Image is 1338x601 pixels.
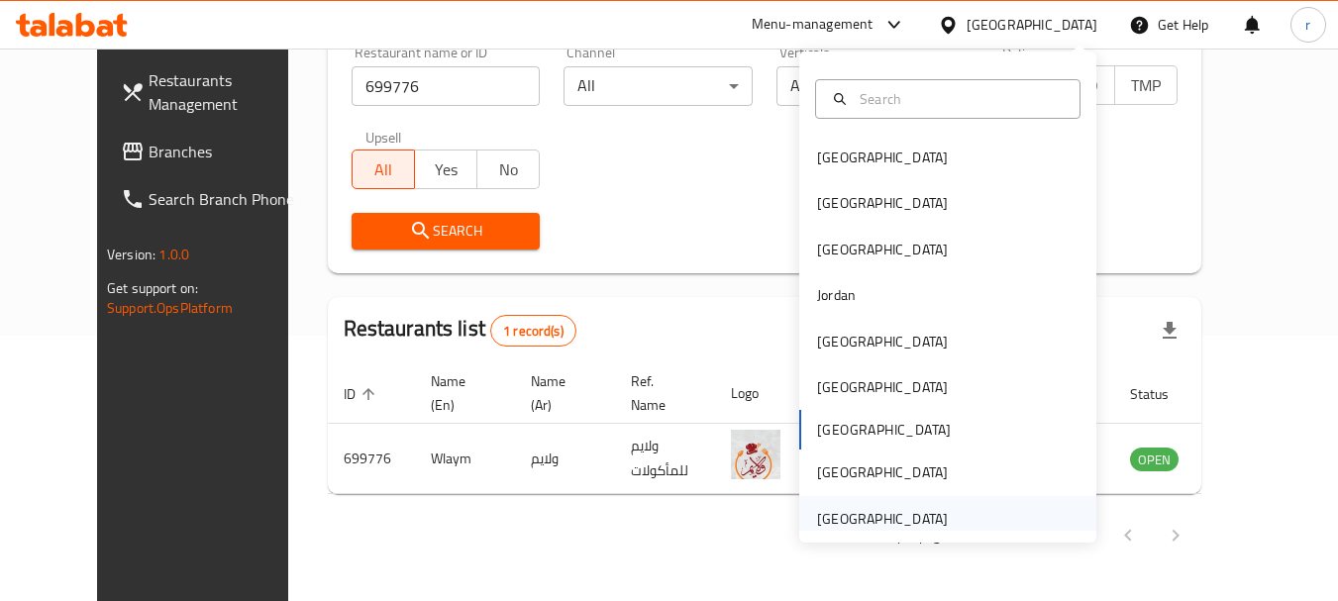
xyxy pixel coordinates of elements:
[515,424,615,494] td: ولايم
[1114,65,1178,105] button: TMP
[1037,524,1084,549] p: 1-1 of 1
[531,369,591,417] span: Name (Ar)
[817,461,948,483] div: [GEOGRAPHIC_DATA]
[365,130,402,144] label: Upsell
[415,424,515,494] td: Wlaym
[107,275,198,301] span: Get support on:
[476,150,540,189] button: No
[817,239,948,260] div: [GEOGRAPHIC_DATA]
[328,424,415,494] td: 699776
[817,331,948,352] div: [GEOGRAPHIC_DATA]
[631,369,691,417] span: Ref. Name
[107,242,155,267] span: Version:
[776,66,966,106] div: All
[817,192,948,214] div: [GEOGRAPHIC_DATA]
[423,155,469,184] span: Yes
[861,524,950,549] p: Rows per page:
[158,242,189,267] span: 1.0.0
[1305,14,1310,36] span: r
[105,175,321,223] a: Search Branch Phone
[490,315,576,347] div: Total records count
[817,376,948,398] div: [GEOGRAPHIC_DATA]
[1130,449,1179,471] span: OPEN
[615,424,715,494] td: ولايم للمأكولات
[1130,382,1194,406] span: Status
[431,369,491,417] span: Name (En)
[731,430,780,479] img: Wlaym
[360,155,407,184] span: All
[817,284,856,306] div: Jordan
[1123,71,1170,100] span: TMP
[352,213,541,250] button: Search
[344,314,576,347] h2: Restaurants list
[149,187,305,211] span: Search Branch Phone
[817,147,948,168] div: [GEOGRAPHIC_DATA]
[485,155,532,184] span: No
[105,56,321,128] a: Restaurants Management
[149,140,305,163] span: Branches
[752,13,874,37] div: Menu-management
[852,88,1068,110] input: Search
[715,363,804,424] th: Logo
[1146,307,1193,354] div: Export file
[105,128,321,175] a: Branches
[344,382,381,406] span: ID
[967,14,1097,36] div: [GEOGRAPHIC_DATA]
[107,295,233,321] a: Support.OpsPlatform
[352,66,541,106] input: Search for restaurant name or ID..
[1130,448,1179,471] div: OPEN
[149,68,305,116] span: Restaurants Management
[367,219,525,244] span: Search
[491,322,575,341] span: 1 record(s)
[414,150,477,189] button: Yes
[328,363,1287,494] table: enhanced table
[564,66,753,106] div: All
[817,508,948,530] div: [GEOGRAPHIC_DATA]
[352,150,415,189] button: All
